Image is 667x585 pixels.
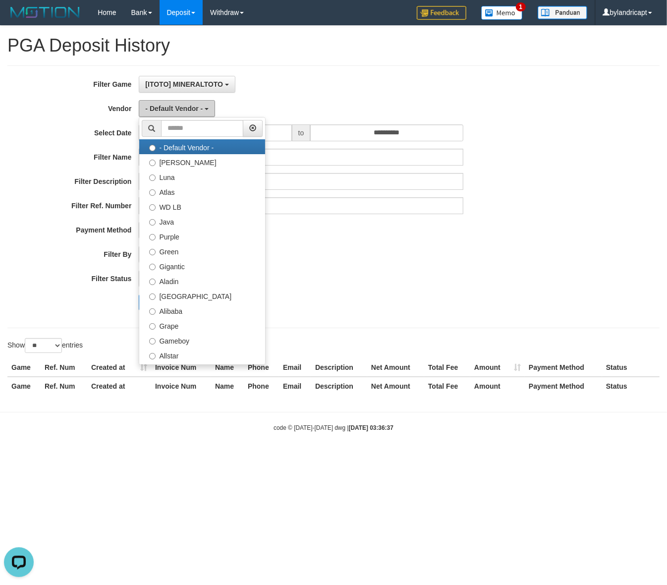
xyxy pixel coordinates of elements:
[139,273,265,288] label: Aladin
[139,214,265,229] label: Java
[139,76,235,93] button: [ITOTO] MINERALTOTO
[139,303,265,318] label: Alibaba
[274,424,393,431] small: code © [DATE]-[DATE] dwg |
[151,358,211,377] th: Invoice Num
[87,377,151,395] th: Created at
[525,377,602,395] th: Payment Method
[292,124,311,141] span: to
[311,377,367,395] th: Description
[139,258,265,273] label: Gigantic
[139,348,265,362] label: Allstar
[149,264,156,270] input: Gigantic
[244,377,279,395] th: Phone
[149,279,156,285] input: Aladin
[149,160,156,166] input: [PERSON_NAME]
[139,169,265,184] label: Luna
[367,358,424,377] th: Net Amount
[139,288,265,303] label: [GEOGRAPHIC_DATA]
[139,229,265,243] label: Purple
[149,175,156,181] input: Luna
[470,358,525,377] th: Amount
[417,6,466,20] img: Feedback.jpg
[279,358,311,377] th: Email
[149,353,156,359] input: Allstar
[149,308,156,315] input: Alibaba
[525,358,602,377] th: Payment Method
[424,377,470,395] th: Total Fee
[139,318,265,333] label: Grape
[149,249,156,255] input: Green
[139,154,265,169] label: [PERSON_NAME]
[7,377,41,395] th: Game
[149,219,156,226] input: Java
[25,338,62,353] select: Showentries
[139,100,215,117] button: - Default Vendor -
[481,6,523,20] img: Button%20Memo.svg
[7,36,660,56] h1: PGA Deposit History
[602,358,660,377] th: Status
[279,377,311,395] th: Email
[139,139,265,154] label: - Default Vendor -
[149,189,156,196] input: Atlas
[470,377,525,395] th: Amount
[149,204,156,211] input: WD LB
[139,243,265,258] label: Green
[41,358,87,377] th: Ref. Num
[367,377,424,395] th: Net Amount
[145,105,203,113] span: - Default Vendor -
[349,424,393,431] strong: [DATE] 03:36:37
[41,377,87,395] th: Ref. Num
[149,293,156,300] input: [GEOGRAPHIC_DATA]
[149,234,156,240] input: Purple
[538,6,587,19] img: panduan.png
[7,338,83,353] label: Show entries
[211,358,244,377] th: Name
[87,358,151,377] th: Created at
[139,199,265,214] label: WD LB
[7,5,83,20] img: MOTION_logo.png
[139,333,265,348] label: Gameboy
[149,338,156,345] input: Gameboy
[7,358,41,377] th: Game
[149,323,156,330] input: Grape
[145,80,223,88] span: [ITOTO] MINERALTOTO
[4,4,34,34] button: Open LiveChat chat widget
[311,358,367,377] th: Description
[139,184,265,199] label: Atlas
[149,145,156,151] input: - Default Vendor -
[244,358,279,377] th: Phone
[211,377,244,395] th: Name
[602,377,660,395] th: Status
[424,358,470,377] th: Total Fee
[151,377,211,395] th: Invoice Num
[516,2,526,11] span: 1
[139,362,265,377] label: Xtr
